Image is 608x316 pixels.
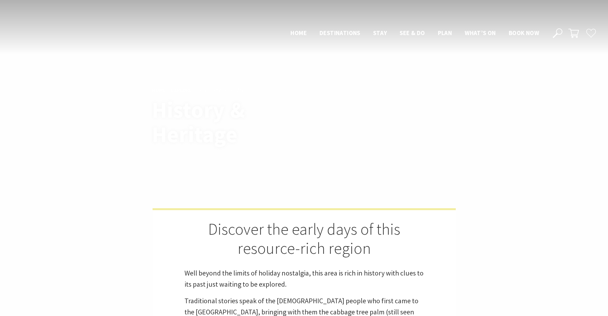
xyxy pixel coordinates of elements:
[184,268,424,290] p: Well beyond the limits of holiday nostalgia, this area is rich in history with clues to its past ...
[284,28,545,39] nav: Main Menu
[465,29,496,37] span: What’s On
[373,29,387,37] span: Stay
[152,98,332,147] h1: History & Heritage
[400,29,425,37] span: See & Do
[509,29,539,37] span: Book now
[184,220,424,258] h2: Discover the early days of this resource-rich region
[438,29,452,37] span: Plan
[319,29,360,37] span: Destinations
[152,87,166,94] a: Home
[290,29,307,37] span: Home
[171,87,192,94] a: Explore
[198,86,246,94] li: History & Heritage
